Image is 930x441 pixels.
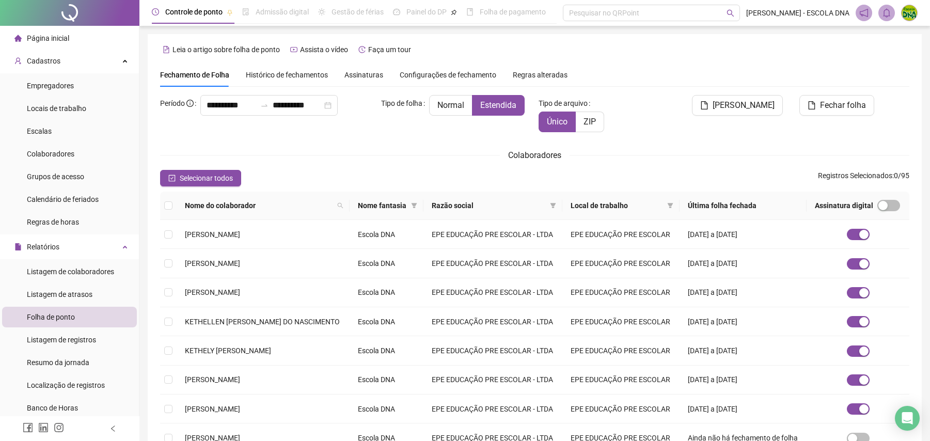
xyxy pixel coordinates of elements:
[409,198,419,213] span: filter
[27,218,79,226] span: Regras de horas
[423,220,562,249] td: EPE EDUCAÇÃO PRE ESCOLAR - LTDA
[550,202,556,209] span: filter
[172,45,280,54] span: Leia o artigo sobre folha de ponto
[185,288,240,296] span: [PERSON_NAME]
[680,192,807,220] th: Última folha fechada
[185,259,240,267] span: [PERSON_NAME]
[665,198,675,213] span: filter
[27,243,59,251] span: Relatórios
[815,200,873,211] span: Assinatura digital
[23,422,33,433] span: facebook
[185,230,240,239] span: [PERSON_NAME]
[513,71,568,78] span: Regras alteradas
[160,99,185,107] span: Período
[480,100,516,110] span: Estendida
[27,127,52,135] span: Escalas
[290,46,297,53] span: youtube
[406,8,447,16] span: Painel do DP
[185,375,240,384] span: [PERSON_NAME]
[680,220,807,249] td: [DATE] a [DATE]
[27,57,60,65] span: Cadastros
[27,34,69,42] span: Página inicial
[168,175,176,182] span: check-square
[227,9,233,15] span: pushpin
[466,8,474,15] span: book
[185,318,340,326] span: KETHELLEN [PERSON_NAME] DO NASCIMENTO
[400,71,496,78] span: Configurações de fechamento
[14,57,22,65] span: user-add
[680,366,807,395] td: [DATE] a [DATE]
[584,117,596,127] span: ZIP
[180,172,233,184] span: Selecionar todos
[318,8,325,15] span: sun
[548,198,558,213] span: filter
[562,366,680,395] td: EPE EDUCAÇÃO PRE ESCOLAR
[27,267,114,276] span: Listagem de colaboradores
[680,395,807,423] td: [DATE] a [DATE]
[27,195,99,203] span: Calendário de feriados
[185,346,271,355] span: KETHELY [PERSON_NAME]
[562,278,680,307] td: EPE EDUCAÇÃO PRE ESCOLAR
[680,336,807,365] td: [DATE] a [DATE]
[882,8,891,18] span: bell
[186,100,194,107] span: info-circle
[160,170,241,186] button: Selecionar todos
[165,8,223,16] span: Controle de ponto
[27,381,105,389] span: Localização de registros
[411,202,417,209] span: filter
[350,249,423,278] td: Escola DNA
[680,249,807,278] td: [DATE] a [DATE]
[423,278,562,307] td: EPE EDUCAÇÃO PRE ESCOLAR - LTDA
[692,95,783,116] button: [PERSON_NAME]
[27,404,78,412] span: Banco de Horas
[350,307,423,336] td: Escola DNA
[109,425,117,432] span: left
[368,45,411,54] span: Faça um tour
[571,200,663,211] span: Local de trabalho
[160,71,229,79] span: Fechamento de Folha
[152,8,159,15] span: clock-circle
[859,8,869,18] span: notification
[432,200,546,211] span: Razão social
[562,249,680,278] td: EPE EDUCAÇÃO PRE ESCOLAR
[350,336,423,365] td: Escola DNA
[680,307,807,336] td: [DATE] a [DATE]
[358,200,407,211] span: Nome fantasia
[332,8,384,16] span: Gestão de férias
[358,46,366,53] span: history
[185,200,333,211] span: Nome do colaborador
[423,249,562,278] td: EPE EDUCAÇÃO PRE ESCOLAR - LTDA
[185,405,240,413] span: [PERSON_NAME]
[27,358,89,367] span: Resumo da jornada
[713,99,775,112] span: [PERSON_NAME]
[27,313,75,321] span: Folha de ponto
[562,307,680,336] td: EPE EDUCAÇÃO PRE ESCOLAR
[423,336,562,365] td: EPE EDUCAÇÃO PRE ESCOLAR - LTDA
[242,8,249,15] span: file-done
[163,46,170,53] span: file-text
[350,220,423,249] td: Escola DNA
[437,100,464,110] span: Normal
[480,8,546,16] span: Folha de pagamento
[902,5,917,21] img: 65556
[562,220,680,249] td: EPE EDUCAÇÃO PRE ESCOLAR
[350,366,423,395] td: Escola DNA
[539,98,588,109] span: Tipo de arquivo
[423,366,562,395] td: EPE EDUCAÇÃO PRE ESCOLAR - LTDA
[27,290,92,298] span: Listagem de atrasos
[818,171,892,180] span: Registros Selecionados
[423,307,562,336] td: EPE EDUCAÇÃO PRE ESCOLAR - LTDA
[508,150,561,160] span: Colaboradores
[246,71,328,79] span: Histórico de fechamentos
[350,395,423,423] td: Escola DNA
[451,9,457,15] span: pushpin
[393,8,400,15] span: dashboard
[54,422,64,433] span: instagram
[27,336,96,344] span: Listagem de registros
[680,278,807,307] td: [DATE] a [DATE]
[27,150,74,158] span: Colaboradores
[808,101,816,109] span: file
[256,8,309,16] span: Admissão digital
[895,406,920,431] div: Open Intercom Messenger
[27,104,86,113] span: Locais de trabalho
